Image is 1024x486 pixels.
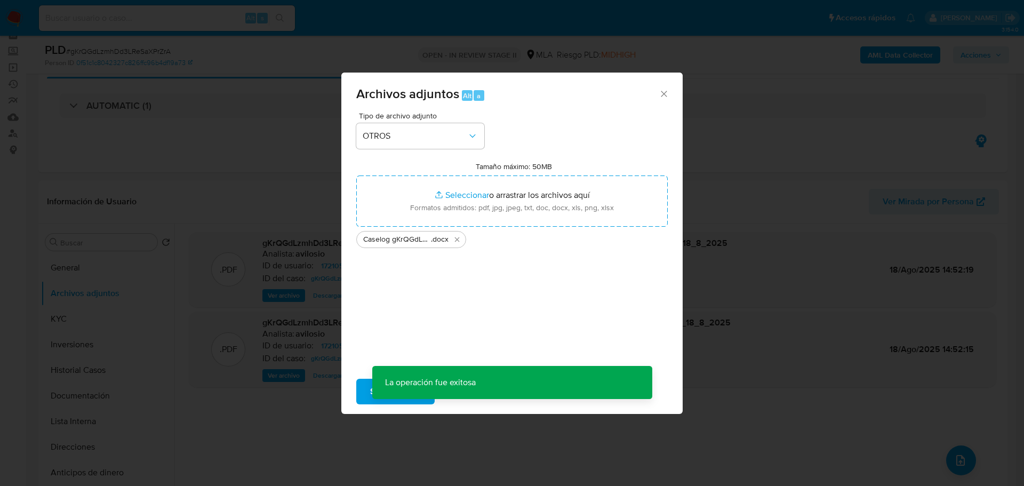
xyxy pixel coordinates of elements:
span: Alt [463,91,471,101]
p: La operación fue exitosa [372,366,489,399]
button: OTROS [356,123,484,149]
button: Eliminar Caselog gKrQGdLzmhDd3LReSaXPrZrA_2025_07_18_06_42_19.docx [451,233,463,246]
button: Cerrar [659,89,668,98]
span: .docx [431,234,449,245]
ul: Archivos seleccionados [356,227,668,248]
span: OTROS [363,131,467,141]
button: Subir archivo [356,379,435,404]
span: Tipo de archivo adjunto [359,112,487,119]
span: Subir archivo [370,380,421,403]
span: a [477,91,481,101]
span: Archivos adjuntos [356,84,459,103]
span: Caselog gKrQGdLzmhDd3LReSaXPrZrA_2025_07_18_06_42_19 [363,234,431,245]
span: Cancelar [453,380,487,403]
label: Tamaño máximo: 50MB [476,162,552,171]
